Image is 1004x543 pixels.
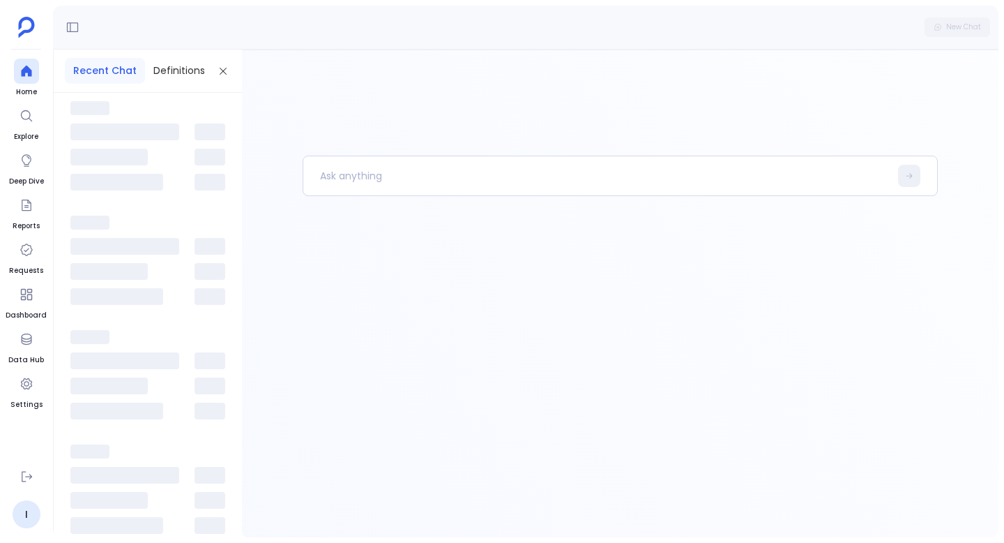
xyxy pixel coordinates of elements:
span: Dashboard [6,310,47,321]
a: Explore [14,103,39,142]
a: Reports [13,193,40,232]
img: petavue logo [18,17,35,38]
span: Requests [9,265,43,276]
a: Data Hub [8,327,44,366]
span: Data Hub [8,355,44,366]
span: Deep Dive [9,176,44,187]
a: Home [14,59,39,98]
a: Dashboard [6,282,47,321]
button: Definitions [145,58,213,84]
a: Settings [10,371,43,410]
span: Settings [10,399,43,410]
span: Home [14,87,39,98]
a: Requests [9,237,43,276]
button: Recent Chat [65,58,145,84]
a: Deep Dive [9,148,44,187]
span: Explore [14,131,39,142]
span: Reports [13,221,40,232]
a: I [13,500,40,528]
